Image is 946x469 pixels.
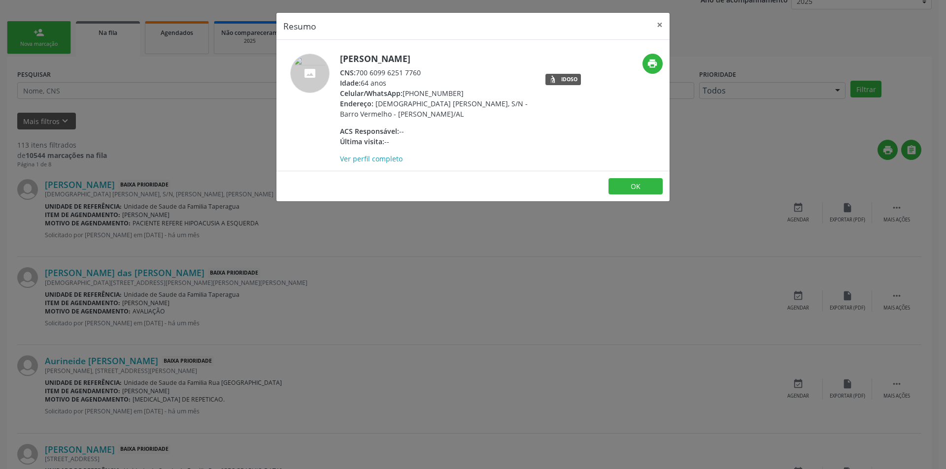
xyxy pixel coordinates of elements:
h5: Resumo [283,20,316,32]
button: print [642,54,663,74]
button: OK [608,178,663,195]
span: Última visita: [340,137,384,146]
h5: [PERSON_NAME] [340,54,532,64]
a: Ver perfil completo [340,154,403,163]
button: Close [650,13,670,37]
div: 64 anos [340,78,532,88]
span: [DEMOGRAPHIC_DATA] [PERSON_NAME], S/N - Barro Vermelho - [PERSON_NAME]/AL [340,99,528,119]
i: print [647,58,658,69]
span: ACS Responsável: [340,126,399,136]
div: -- [340,136,532,147]
span: Idade: [340,78,361,88]
span: CNS: [340,68,356,77]
div: [PHONE_NUMBER] [340,88,532,98]
div: 700 6099 6251 7760 [340,67,532,78]
span: Celular/WhatsApp: [340,89,403,98]
div: Idoso [561,77,577,82]
img: accompaniment [290,54,330,93]
span: Endereço: [340,99,373,108]
div: -- [340,126,532,136]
